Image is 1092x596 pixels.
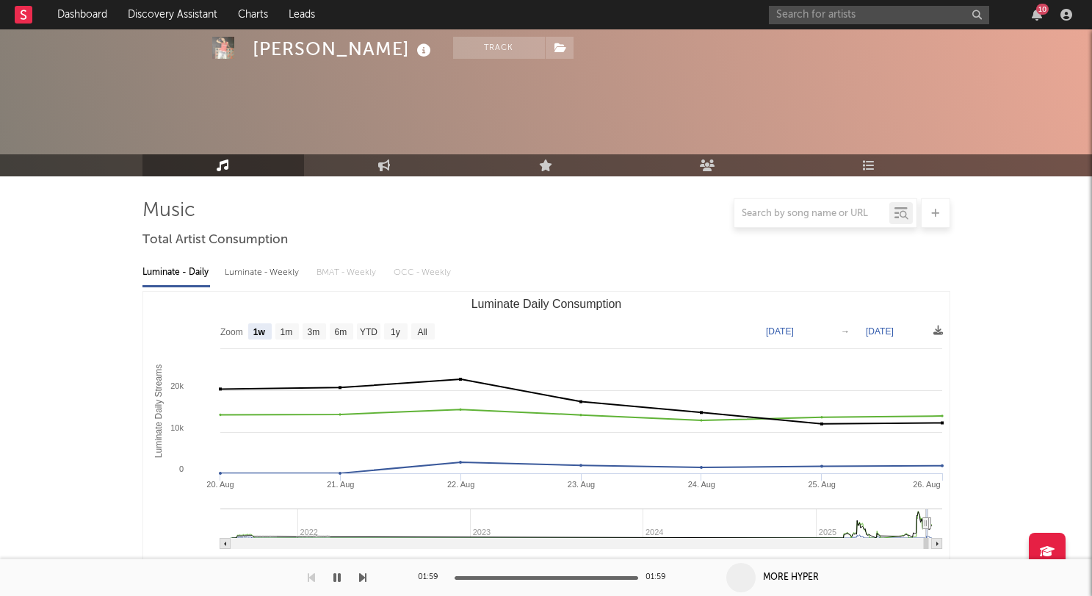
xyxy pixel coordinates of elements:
[170,381,184,390] text: 20k
[646,569,675,586] div: 01:59
[142,231,288,249] span: Total Artist Consumption
[334,327,347,337] text: 6m
[418,569,447,586] div: 01:59
[808,480,835,489] text: 25. Aug
[734,208,889,220] input: Search by song name or URL
[307,327,319,337] text: 3m
[1036,4,1049,15] div: 10
[766,326,794,337] text: [DATE]
[170,423,184,432] text: 10k
[687,480,715,489] text: 24. Aug
[447,480,474,489] text: 22. Aug
[769,6,989,24] input: Search for artists
[453,37,545,59] button: Track
[142,260,210,285] div: Luminate - Daily
[253,327,265,337] text: 1w
[143,292,950,586] svg: Luminate Daily Consumption
[220,327,243,337] text: Zoom
[153,365,163,458] text: Luminate Daily Streams
[763,571,819,584] div: MORE HYPER
[841,326,850,337] text: →
[327,480,354,489] text: 21. Aug
[866,326,894,337] text: [DATE]
[359,327,377,337] text: YTD
[567,480,594,489] text: 23. Aug
[471,298,621,310] text: Luminate Daily Consumption
[280,327,292,337] text: 1m
[206,480,234,489] text: 20. Aug
[225,260,302,285] div: Luminate - Weekly
[913,480,940,489] text: 26. Aug
[417,327,427,337] text: All
[178,464,183,473] text: 0
[253,37,435,61] div: [PERSON_NAME]
[391,327,400,337] text: 1y
[1032,9,1042,21] button: 10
